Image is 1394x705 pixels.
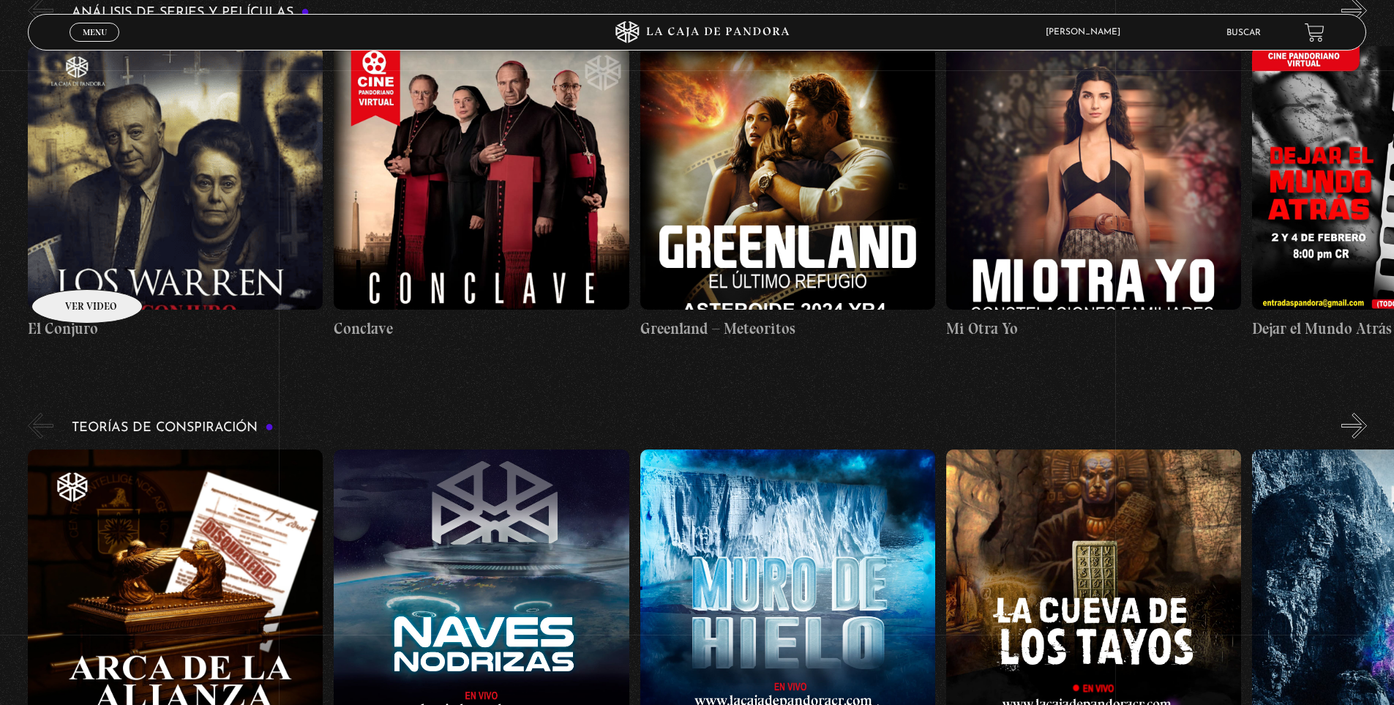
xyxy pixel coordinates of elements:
[78,40,112,51] span: Cerrar
[334,317,629,340] h4: Conclave
[640,317,935,340] h4: Greenland – Meteoritos
[1341,413,1367,439] button: Next
[946,34,1241,351] a: Mi Otra Yo
[28,317,323,340] h4: El Conjuro
[1305,23,1324,42] a: View your shopping cart
[28,34,323,351] a: El Conjuro
[640,34,935,351] a: Greenland – Meteoritos
[334,34,629,351] a: Conclave
[1038,28,1135,37] span: [PERSON_NAME]
[1226,29,1261,37] a: Buscar
[28,413,53,439] button: Previous
[946,317,1241,340] h4: Mi Otra Yo
[72,421,274,435] h3: Teorías de Conspiración
[72,6,310,20] h3: Análisis de series y películas
[83,28,107,37] span: Menu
